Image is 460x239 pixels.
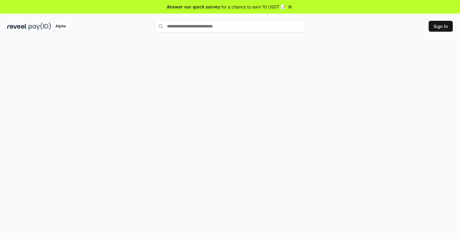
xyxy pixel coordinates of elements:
[7,23,27,30] img: reveel_dark
[167,4,220,10] span: Answer our quick survey
[429,21,453,32] button: Sign In
[29,23,51,30] img: pay_id
[52,23,69,30] div: Alpha
[221,4,286,10] span: for a chance to earn 10 USDT 📝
